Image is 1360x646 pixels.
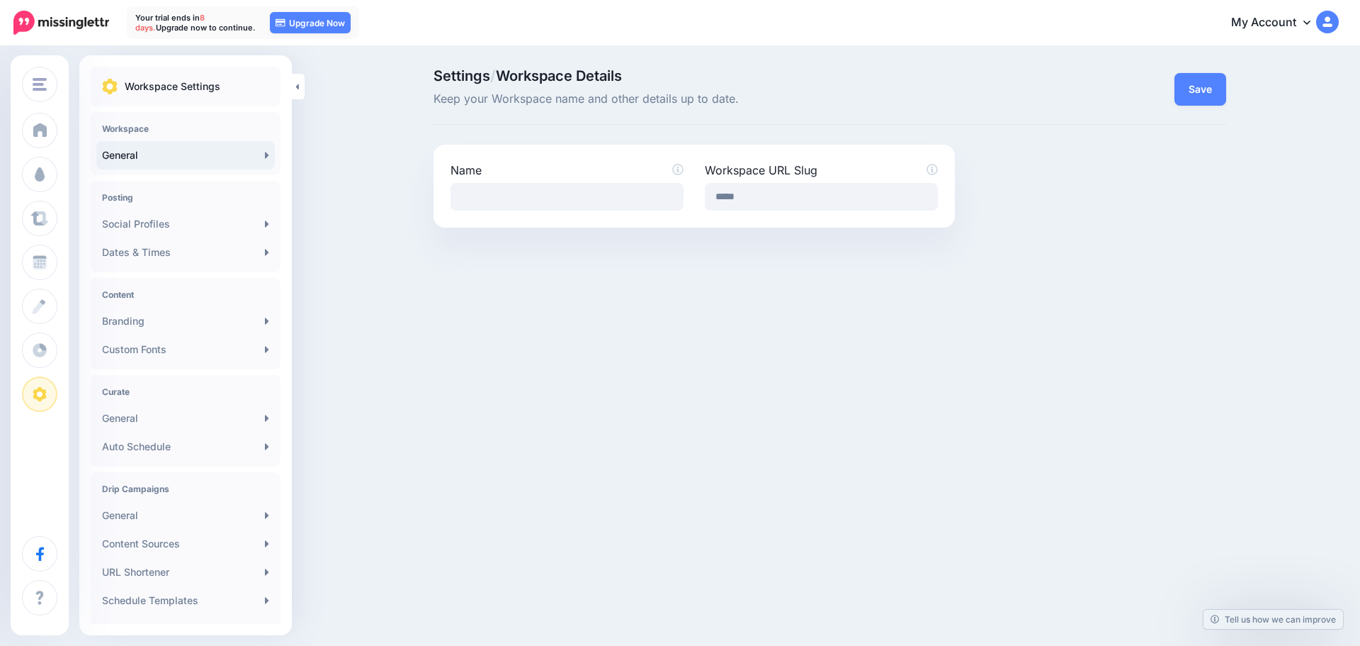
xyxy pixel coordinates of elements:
[96,433,275,461] a: Auto Schedule
[96,238,275,267] a: Dates & Times
[96,530,275,558] a: Content Sources
[102,484,269,494] h4: Drip Campaigns
[102,192,269,203] h4: Posting
[96,141,275,169] a: General
[102,123,269,134] h4: Workspace
[102,386,269,397] h4: Curate
[96,501,275,530] a: General
[1174,73,1226,106] button: Save
[96,586,275,615] a: Schedule Templates
[96,558,275,586] a: URL Shortener
[13,11,109,35] img: Missinglettr
[96,335,275,364] a: Custom Fonts
[1203,610,1343,629] a: Tell us how we can improve
[96,615,275,643] a: Content Templates
[96,404,275,433] a: General
[125,78,220,95] p: Workspace Settings
[433,90,956,108] span: Keep your Workspace name and other details up to date.
[705,162,938,179] label: Workspace URL Slug
[490,67,496,84] span: /
[102,289,269,300] h4: Content
[433,69,956,83] span: Settings Workspace Details
[96,307,275,335] a: Branding
[450,162,684,179] label: Name
[135,13,205,33] span: 8 days.
[102,79,118,94] img: settings.png
[1217,6,1339,40] a: My Account
[33,78,47,91] img: menu.png
[135,13,256,33] p: Your trial ends in Upgrade now to continue.
[96,210,275,238] a: Social Profiles
[270,12,351,33] a: Upgrade Now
